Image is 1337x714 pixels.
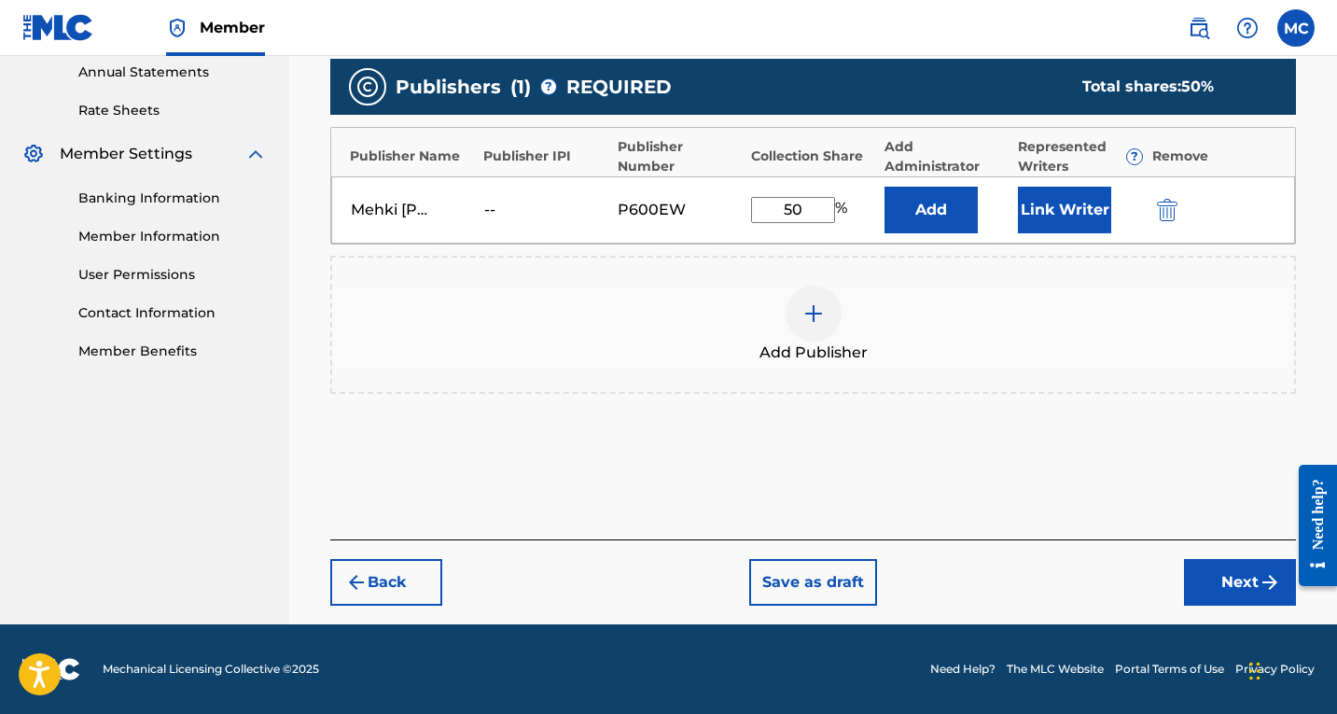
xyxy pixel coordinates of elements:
div: Publisher IPI [483,147,607,166]
a: Member Information [78,227,267,246]
div: Drag [1249,643,1260,699]
span: ( 1 ) [510,73,531,101]
img: Member Settings [22,143,45,165]
span: Member [200,17,265,38]
img: 7ee5dd4eb1f8a8e3ef2f.svg [345,571,368,594]
div: Help [1229,9,1266,47]
div: Collection Share [751,147,875,166]
span: % [835,197,852,223]
img: Top Rightsholder [166,17,188,39]
a: Public Search [1180,9,1218,47]
div: Represented Writers [1018,137,1142,176]
div: Publisher Name [350,147,474,166]
button: Next [1184,559,1296,606]
a: Portal Terms of Use [1115,661,1224,678]
div: Add Administrator [884,137,1009,176]
img: help [1236,17,1259,39]
button: Save as draft [749,559,877,606]
img: MLC Logo [22,14,94,41]
span: REQUIRED [566,73,672,101]
img: publishers [356,76,379,98]
div: Remove [1152,147,1276,166]
img: f7272a7cc735f4ea7f67.svg [1259,571,1281,594]
a: Rate Sheets [78,101,267,120]
span: ? [541,79,556,94]
button: Back [330,559,442,606]
img: 12a2ab48e56ec057fbd8.svg [1157,199,1177,221]
div: Publisher Number [618,137,742,176]
a: Member Benefits [78,342,267,361]
button: Add [884,187,978,233]
iframe: Resource Center [1285,451,1337,601]
span: 50 % [1181,77,1214,95]
a: The MLC Website [1007,661,1104,678]
a: Annual Statements [78,63,267,82]
a: Banking Information [78,189,267,208]
span: Add Publisher [759,342,868,364]
img: expand [244,143,267,165]
img: add [802,302,825,325]
span: Mechanical Licensing Collective © 2025 [103,661,319,678]
div: Total shares: [1082,76,1259,98]
a: Contact Information [78,303,267,323]
span: Publishers [396,73,501,101]
a: Need Help? [930,661,996,678]
iframe: Chat Widget [1244,624,1337,714]
span: ? [1127,149,1142,164]
img: search [1188,17,1210,39]
a: Privacy Policy [1235,661,1315,678]
span: Member Settings [60,143,192,165]
a: User Permissions [78,265,267,285]
button: Link Writer [1018,187,1111,233]
img: logo [22,658,80,680]
div: User Menu [1277,9,1315,47]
